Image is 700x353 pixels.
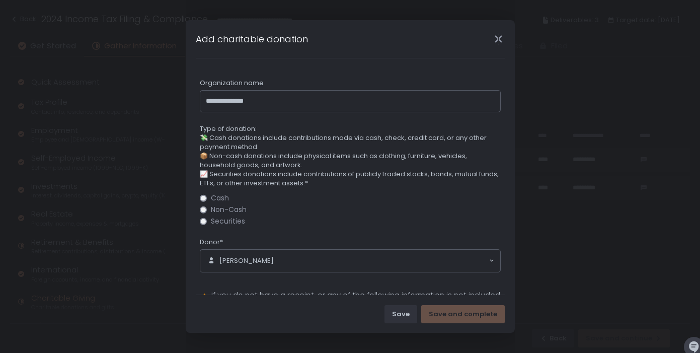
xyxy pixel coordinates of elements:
[200,79,264,88] span: Organization name
[200,133,501,152] span: 💸 Cash donations include contributions made via cash, check, credit card, or any other payment me...
[483,33,515,45] div: Close
[211,194,229,202] span: Cash
[200,170,501,188] span: 📈 Securities donations include contributions of publicly traded stocks, bonds, mutual funds, ETFs...
[219,256,274,265] span: [PERSON_NAME]
[200,218,207,225] input: Securities
[392,310,410,319] div: Save
[200,238,223,247] span: Donor*
[384,305,417,323] button: Save
[200,194,207,201] input: Cash
[200,206,207,214] input: Non-Cash
[211,206,247,214] span: Non-Cash
[196,32,308,46] h1: Add charitable donation
[274,256,488,266] input: Search for option
[200,124,501,133] span: Type of donation:
[200,289,501,315] p: 🔸 If you do not have a receipt, or any of the following information is not included on your docum...
[200,250,500,272] div: Search for option
[200,152,501,170] span: 📦 Non-cash donations include physical items such as clothing, furniture, vehicles, household good...
[211,218,245,225] span: Securities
